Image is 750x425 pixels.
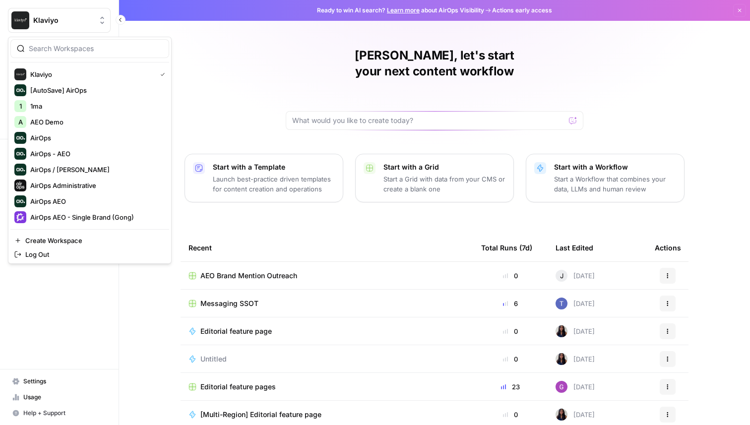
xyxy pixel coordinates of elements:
div: [DATE] [556,353,595,365]
span: Help + Support [23,409,106,418]
p: Start with a Grid [383,162,505,172]
p: Start a Grid with data from your CMS or create a blank one [383,174,505,194]
span: Editorial feature pages [200,382,276,392]
p: Launch best-practice driven templates for content creation and operations [213,174,335,194]
a: Settings [8,373,111,389]
div: Workspace: Klaviyo [8,37,172,264]
span: [AutoSave] AirOps [30,85,161,95]
button: Workspace: Klaviyo [8,8,111,33]
img: rox323kbkgutb4wcij4krxobkpon [556,325,567,337]
a: Create Workspace [10,234,169,247]
span: AirOps AEO [30,196,161,206]
div: Total Runs (7d) [481,234,532,261]
button: Help + Support [8,405,111,421]
span: J [560,271,563,281]
img: AirOps - AEO Logo [14,148,26,160]
p: Start a Workflow that combines your data, LLMs and human review [554,174,676,194]
span: Log Out [25,249,161,259]
a: Learn more [387,6,420,14]
div: 23 [481,382,540,392]
span: Create Workspace [25,236,161,245]
p: Start with a Template [213,162,335,172]
img: [AutoSave] AirOps Logo [14,84,26,96]
span: AirOps [30,133,161,143]
button: Start with a GridStart a Grid with data from your CMS or create a blank one [355,154,514,202]
div: 0 [481,271,540,281]
span: A [18,117,23,127]
img: Klaviyo Logo [14,68,26,80]
span: Actions early access [492,6,552,15]
a: Editorial feature pages [188,382,465,392]
a: Usage [8,389,111,405]
span: 1ma [30,101,161,111]
img: Klaviyo Logo [11,11,29,29]
span: [Multi-Region] Editorial feature page [200,410,321,420]
div: [DATE] [556,298,595,309]
span: Editorial feature page [200,326,272,336]
span: AirOps AEO - Single Brand (Gong) [30,212,161,222]
a: Messaging SSOT [188,299,465,308]
span: AEO Demo [30,117,161,127]
a: [Multi-Region] Editorial feature page [188,410,465,420]
span: Klaviyo [30,69,152,79]
div: 0 [481,354,540,364]
span: Usage [23,393,106,402]
div: [DATE] [556,409,595,421]
div: [DATE] [556,270,595,282]
div: Recent [188,234,465,261]
img: x8yczxid6s1iziywf4pp8m9fenlh [556,298,567,309]
a: AEO Brand Mention Outreach [188,271,465,281]
a: Editorial feature page [188,326,465,336]
img: AirOps Logo [14,132,26,144]
span: 1 [19,101,22,111]
input: Search Workspaces [29,44,163,54]
span: AirOps Administrative [30,181,161,190]
span: Klaviyo [33,15,93,25]
div: [DATE] [556,381,595,393]
span: Ready to win AI search? about AirOps Visibility [317,6,484,15]
div: [DATE] [556,325,595,337]
div: Last Edited [556,234,593,261]
div: 0 [481,410,540,420]
span: AEO Brand Mention Outreach [200,271,297,281]
button: Start with a WorkflowStart a Workflow that combines your data, LLMs and human review [526,154,685,202]
span: AirOps / [PERSON_NAME] [30,165,161,175]
img: AirOps AEO Logo [14,195,26,207]
p: Start with a Workflow [554,162,676,172]
div: Actions [655,234,681,261]
div: 6 [481,299,540,308]
button: Start with a TemplateLaunch best-practice driven templates for content creation and operations [185,154,343,202]
span: Settings [23,377,106,386]
span: Untitled [200,354,227,364]
img: AirOps AEO - Single Brand (Gong) Logo [14,211,26,223]
span: Messaging SSOT [200,299,258,308]
a: Log Out [10,247,169,261]
span: AirOps - AEO [30,149,161,159]
input: What would you like to create today? [292,116,565,125]
img: a382ioujd0zahg0o9hprjabdk1s2 [556,381,567,393]
h1: [PERSON_NAME], let's start your next content workflow [286,48,583,79]
div: 0 [481,326,540,336]
img: rox323kbkgutb4wcij4krxobkpon [556,409,567,421]
a: Untitled [188,354,465,364]
img: rox323kbkgutb4wcij4krxobkpon [556,353,567,365]
img: AirOps Administrative Logo [14,180,26,191]
img: AirOps / Nicholas Cabral Logo [14,164,26,176]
